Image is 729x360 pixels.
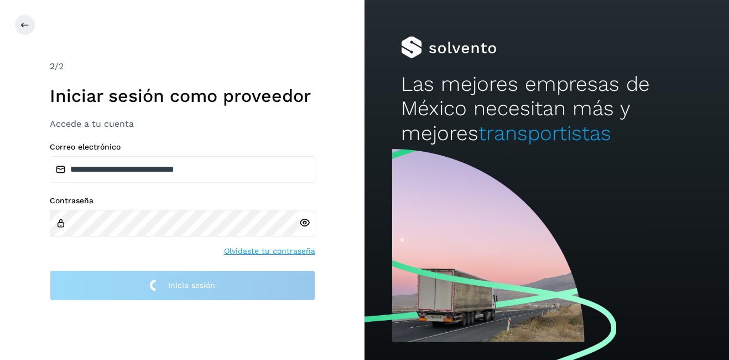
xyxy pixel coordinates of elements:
label: Contraseña [50,196,315,205]
h1: Iniciar sesión como proveedor [50,85,315,106]
button: Inicia sesión [50,270,315,301]
span: Inicia sesión [168,281,215,289]
span: transportistas [478,121,611,145]
div: /2 [50,60,315,73]
h2: Las mejores empresas de México necesitan más y mejores [401,72,692,146]
label: Correo electrónico [50,142,315,152]
span: 2 [50,61,55,71]
a: Olvidaste tu contraseña [224,245,315,257]
h3: Accede a tu cuenta [50,119,315,129]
